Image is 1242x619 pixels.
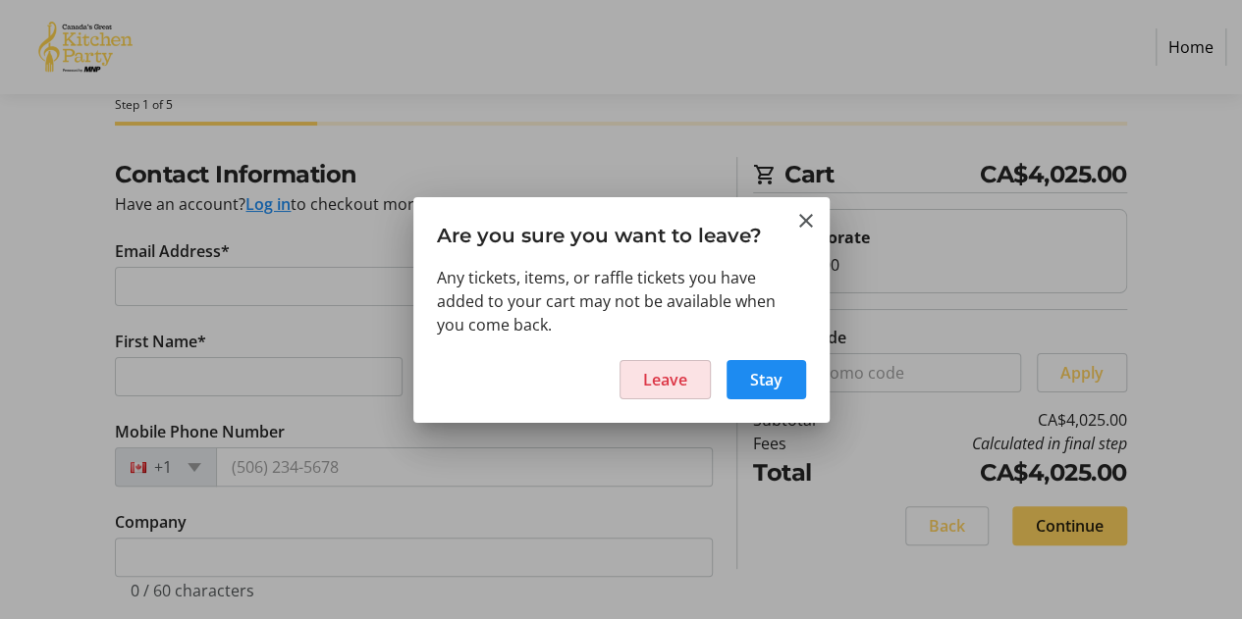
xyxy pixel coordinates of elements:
button: Stay [727,360,806,399]
div: Any tickets, items, or raffle tickets you have added to your cart may not be available when you c... [437,266,806,336]
button: Close [794,209,818,232]
h3: Are you sure you want to leave? [413,197,830,265]
span: Stay [750,368,783,391]
span: Leave [643,368,687,391]
button: Leave [620,360,711,399]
